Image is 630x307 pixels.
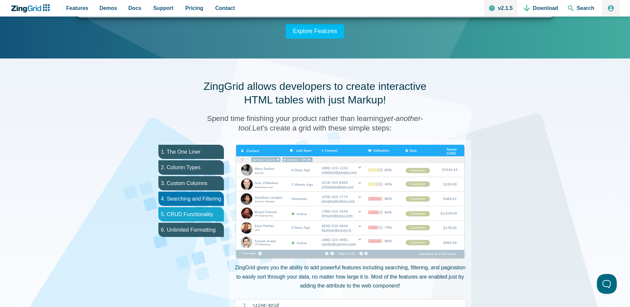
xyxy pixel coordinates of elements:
p: ZingGrid gives you the ability to add powerful features including searching, filtering, and pagin... [234,263,466,290]
h2: ZingGrid allows developers to create interactive HTML tables with just Markup! [199,80,431,107]
span: Features [66,4,88,13]
li: 6. Unlimited Formatting [158,223,224,237]
span: Demos [100,4,117,13]
a: ZingChart Logo. Click to return to the homepage [11,4,53,13]
span: Contact [215,4,235,13]
iframe: Help Scout Beacon - Open [597,274,617,294]
li: 1. The One Liner [158,145,224,159]
li: 3. Custom Columns [158,176,224,190]
a: Explore Features [286,24,345,39]
li: 4. Searching and Filtering [158,192,224,206]
span: Docs [128,4,141,13]
h3: Spend time finishing your product rather than learning Let's create a grid with these simple steps: [199,114,431,133]
span: Pricing [186,4,203,13]
li: 2. Column Types [158,160,224,174]
li: 5. CRUD Functionality [158,207,224,221]
span: Support [153,4,173,13]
